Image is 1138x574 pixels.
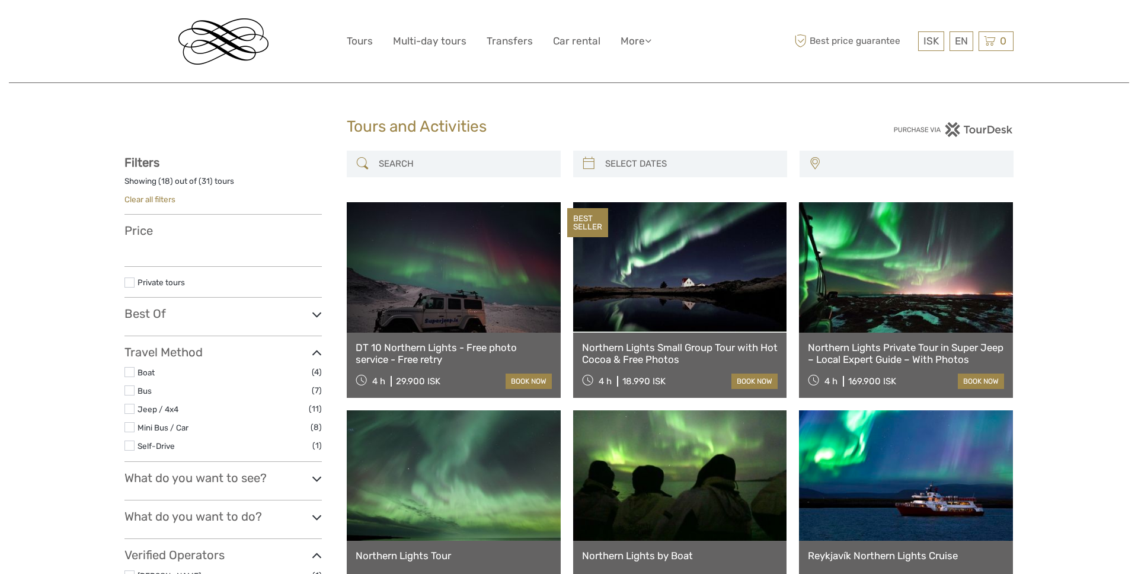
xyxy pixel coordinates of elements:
[950,31,973,51] div: EN
[309,402,322,416] span: (11)
[599,376,612,387] span: 4 h
[731,374,778,389] a: book now
[124,176,322,194] div: Showing ( ) out of ( ) tours
[138,386,152,396] a: Bus
[124,194,175,204] a: Clear all filters
[312,365,322,379] span: (4)
[553,33,600,50] a: Car rental
[178,18,268,65] img: Reykjavik Residence
[893,122,1014,137] img: PurchaseViaTourDesk.png
[824,376,837,387] span: 4 h
[356,550,552,562] a: Northern Lights Tour
[124,345,322,359] h3: Travel Method
[848,376,896,387] div: 169.900 ISK
[138,404,178,414] a: Jeep / 4x4
[808,342,1004,366] a: Northern Lights Private Tour in Super Jeep – Local Expert Guide – With Photos
[138,278,185,287] a: Private tours
[582,550,778,562] a: Northern Lights by Boat
[923,35,939,47] span: ISK
[311,420,322,434] span: (8)
[124,471,322,485] h3: What do you want to see?
[958,374,1004,389] a: book now
[396,376,440,387] div: 29.900 ISK
[600,154,781,174] input: SELECT DATES
[124,155,159,170] strong: Filters
[124,224,322,238] h3: Price
[372,376,385,387] span: 4 h
[374,154,555,174] input: SEARCH
[312,384,322,397] span: (7)
[138,423,188,432] a: Mini Bus / Car
[487,33,533,50] a: Transfers
[124,307,322,321] h3: Best Of
[998,35,1008,47] span: 0
[582,342,778,366] a: Northern Lights Small Group Tour with Hot Cocoa & Free Photos
[621,33,651,50] a: More
[506,374,552,389] a: book now
[202,176,210,187] label: 31
[138,441,175,451] a: Self-Drive
[356,342,552,366] a: DT 10 Northern Lights - Free photo service - Free retry
[124,509,322,524] h3: What do you want to do?
[138,368,155,377] a: Boat
[347,33,373,50] a: Tours
[393,33,466,50] a: Multi-day tours
[347,117,791,136] h1: Tours and Activities
[312,439,322,452] span: (1)
[124,548,322,562] h3: Verified Operators
[808,550,1004,562] a: Reykjavík Northern Lights Cruise
[161,176,170,187] label: 18
[567,208,608,238] div: BEST SELLER
[791,31,915,51] span: Best price guarantee
[622,376,666,387] div: 18.990 ISK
